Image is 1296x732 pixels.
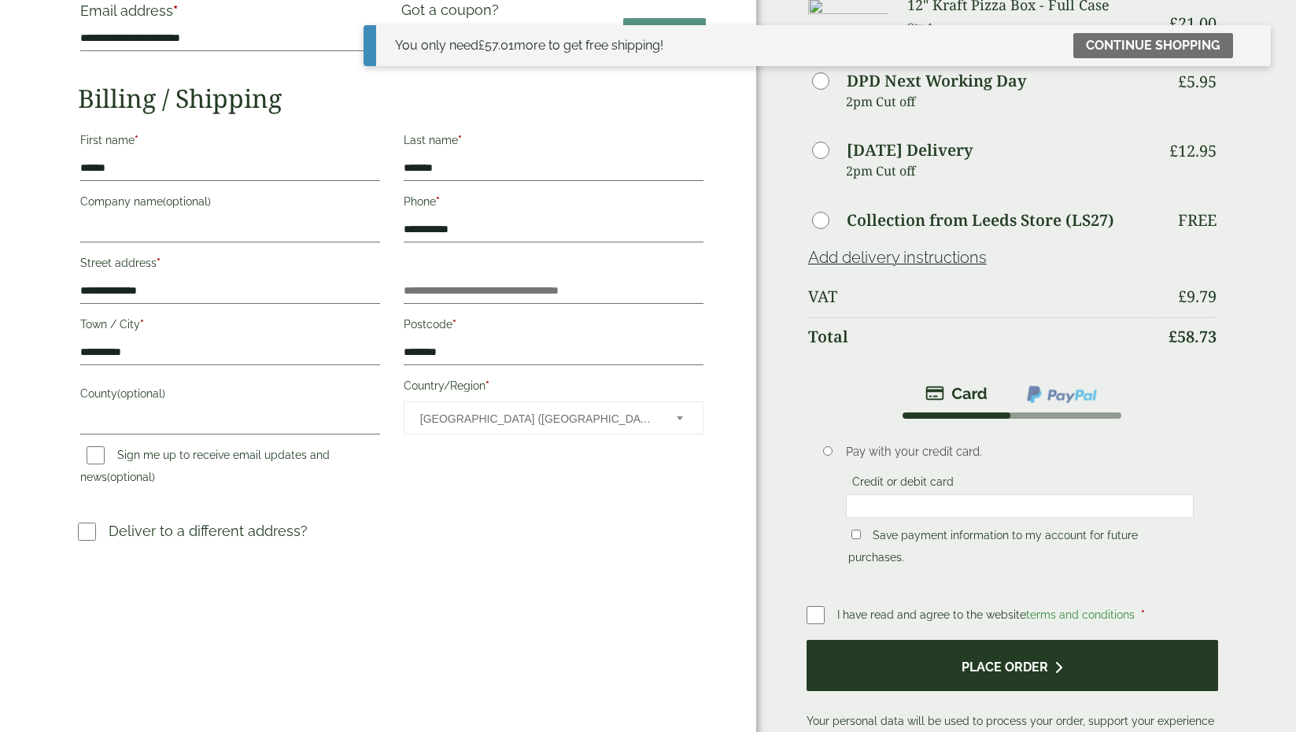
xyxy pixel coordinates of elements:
[808,317,1158,356] th: Total
[1178,71,1217,92] bdi: 5.95
[1169,140,1217,161] bdi: 12.95
[807,640,1218,691] button: Place order
[80,252,380,279] label: Street address
[157,257,161,269] abbr: required
[846,90,1158,113] p: 2pm Cut off
[808,248,987,267] a: Add delivery instructions
[107,471,155,483] span: (optional)
[420,402,655,435] span: United Kingdom (UK)
[846,443,1194,460] p: Pay with your credit card.
[78,83,706,113] h2: Billing / Shipping
[837,608,1138,621] span: I have read and agree to the website
[1026,608,1135,621] a: terms and conditions
[478,38,514,53] span: 57.01
[851,499,1189,513] iframe: Secure card payment input frame
[907,20,933,32] small: Qty: 1
[80,129,380,156] label: First name
[808,278,1158,316] th: VAT
[1169,326,1177,347] span: £
[1169,13,1178,34] span: £
[404,375,703,401] label: Country/Region
[478,38,485,53] span: £
[1178,71,1187,92] span: £
[1073,33,1233,58] a: Continue shopping
[847,73,1026,89] label: DPD Next Working Day
[117,387,165,400] span: (optional)
[404,129,703,156] label: Last name
[1169,13,1217,34] bdi: 21.00
[848,529,1138,568] label: Save payment information to my account for future purchases.
[1025,384,1098,405] img: ppcp-gateway.png
[140,318,144,331] abbr: required
[404,313,703,340] label: Postcode
[135,134,138,146] abbr: required
[163,195,211,208] span: (optional)
[80,383,380,409] label: County
[623,18,706,52] a: Apply
[80,190,380,217] label: Company name
[1141,608,1145,621] abbr: required
[846,159,1158,183] p: 2pm Cut off
[173,2,178,19] abbr: required
[80,313,380,340] label: Town / City
[80,4,380,26] label: Email address
[847,213,1114,228] label: Collection from Leeds Store (LS27)
[1169,326,1217,347] bdi: 58.73
[109,520,308,542] p: Deliver to a different address?
[486,379,489,392] abbr: required
[401,2,505,26] label: Got a coupon?
[87,446,105,464] input: Sign me up to receive email updates and news(optional)
[80,449,330,488] label: Sign me up to receive email updates and news
[404,190,703,217] label: Phone
[1169,140,1178,161] span: £
[452,318,456,331] abbr: required
[1178,211,1217,230] p: Free
[847,142,973,158] label: [DATE] Delivery
[1178,286,1187,307] span: £
[436,195,440,208] abbr: required
[846,475,960,493] label: Credit or debit card
[458,134,462,146] abbr: required
[925,384,988,403] img: stripe.png
[1178,286,1217,307] bdi: 9.79
[395,36,663,55] div: You only need more to get free shipping!
[404,401,703,434] span: Country/Region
